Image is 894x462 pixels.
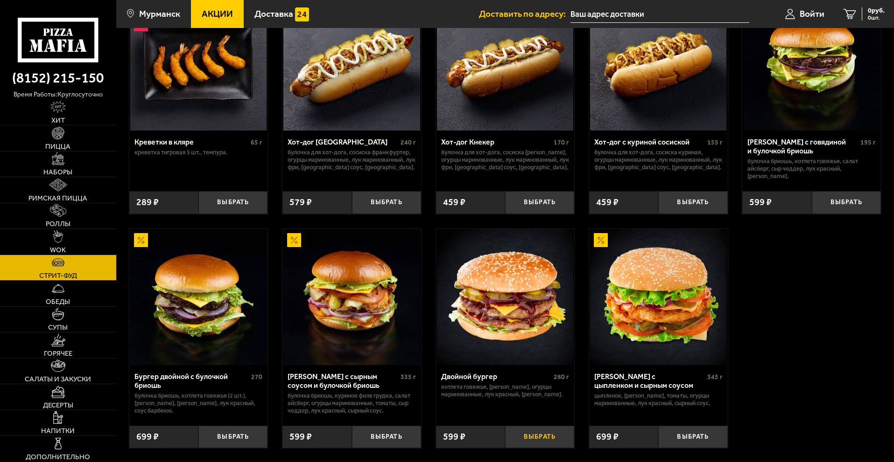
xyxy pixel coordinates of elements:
[51,117,65,124] span: Хит
[48,324,68,331] span: Супы
[282,229,421,365] a: АкционныйБургер куриный с сырным соусом и булочкой бриошь
[443,198,465,207] span: 459 ₽
[46,298,70,305] span: Обеды
[251,373,262,381] span: 270
[50,247,66,254] span: WOK
[800,9,824,18] span: Войти
[46,221,70,228] span: Роллы
[43,169,72,176] span: Наборы
[554,138,569,146] span: 170 г
[594,372,705,390] div: [PERSON_NAME] с цыпленком и сырным соусом
[401,373,416,381] span: 335 г
[134,149,263,156] p: креветка тигровая 5 шт., темпура.
[254,9,293,18] span: Доставка
[596,198,619,207] span: 459 ₽
[658,426,727,448] button: Выбрать
[505,426,574,448] button: Выбрать
[594,149,723,171] p: булочка для хот-дога, сосиска куриная, огурцы маринованные, лук маринованный, лук фри, [GEOGRAPHI...
[868,7,885,14] span: 0 руб.
[288,392,416,414] p: булочка Бриошь, куриное филе грудка, салат айсберг, огурцы маринованные, томаты, сыр Чеддер, лук ...
[287,233,301,247] img: Акционный
[479,9,570,18] span: Доставить по адресу:
[139,9,180,18] span: Мурманск
[352,191,421,214] button: Выбрать
[134,392,263,414] p: булочка Бриошь, котлета говяжья (2 шт.), [PERSON_NAME], [PERSON_NAME], лук красный, соус барбекю.
[25,376,91,383] span: Салаты и закуски
[596,432,619,441] span: 699 ₽
[202,9,233,18] span: Акции
[860,138,876,146] span: 195 г
[352,426,421,448] button: Выбрать
[812,191,881,214] button: Выбрать
[707,138,723,146] span: 155 г
[749,198,772,207] span: 599 ₽
[289,432,312,441] span: 599 ₽
[441,383,570,398] p: котлета говяжья, [PERSON_NAME], огурцы маринованные, лук красный, [PERSON_NAME].
[505,191,574,214] button: Выбрать
[443,432,465,441] span: 599 ₽
[594,233,608,247] img: Акционный
[594,138,705,146] div: Хот-дог с куриной сосиской
[747,138,858,155] div: [PERSON_NAME] с говядиной и булочкой бриошь
[288,149,416,171] p: булочка для хот-дога, сосиска Франкфуртер, огурцы маринованные, лук маринованный, лук фри, [GEOGR...
[295,7,309,21] img: 15daf4d41897b9f0e9f617042186c801.svg
[43,402,73,409] span: Десерты
[590,229,726,365] img: Бургер с цыпленком и сырным соусом
[594,392,723,407] p: цыпленок, [PERSON_NAME], томаты, огурцы маринованные, лук красный, сырный соус.
[401,138,416,146] span: 240 г
[707,373,723,381] span: 345 г
[130,229,267,365] img: Бургер двойной с булочкой бриошь
[288,138,398,146] div: Хот-дог [GEOGRAPHIC_DATA]
[45,143,70,150] span: Пицца
[289,198,312,207] span: 579 ₽
[129,229,268,365] a: АкционныйБургер двойной с булочкой бриошь
[570,6,749,23] span: улица Свердлова, 4к2, подъезд 2
[134,233,148,247] img: Акционный
[134,138,249,146] div: Креветки в кляре
[136,432,159,441] span: 699 ₽
[26,454,90,461] span: Дополнительно
[198,426,267,448] button: Выбрать
[436,229,575,365] a: Двойной бургер
[39,272,77,279] span: Стрит-фуд
[283,229,420,365] img: Бургер куриный с сырным соусом и булочкой бриошь
[134,372,249,390] div: Бургер двойной с булочкой бриошь
[747,158,876,180] p: булочка Бриошь, котлета говяжья, салат айсберг, сыр Чеддер, лук красный, [PERSON_NAME].
[589,229,728,365] a: АкционныйБургер с цыпленком и сырным соусом
[658,191,727,214] button: Выбрать
[288,372,398,390] div: [PERSON_NAME] с сырным соусом и булочкой бриошь
[441,138,552,146] div: Хот-дог Кнекер
[868,15,885,21] span: 0 шт.
[198,191,267,214] button: Выбрать
[570,6,749,23] input: Ваш адрес доставки
[28,195,87,202] span: Римская пицца
[441,372,552,381] div: Двойной бургер
[441,149,570,171] p: булочка для хот-дога, сосиска [PERSON_NAME], огурцы маринованные, лук маринованный, лук фри, [GEO...
[44,350,72,357] span: Горячее
[437,229,573,365] img: Двойной бургер
[554,373,569,381] span: 280 г
[41,428,75,434] span: Напитки
[251,138,262,146] span: 65 г
[136,198,159,207] span: 289 ₽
